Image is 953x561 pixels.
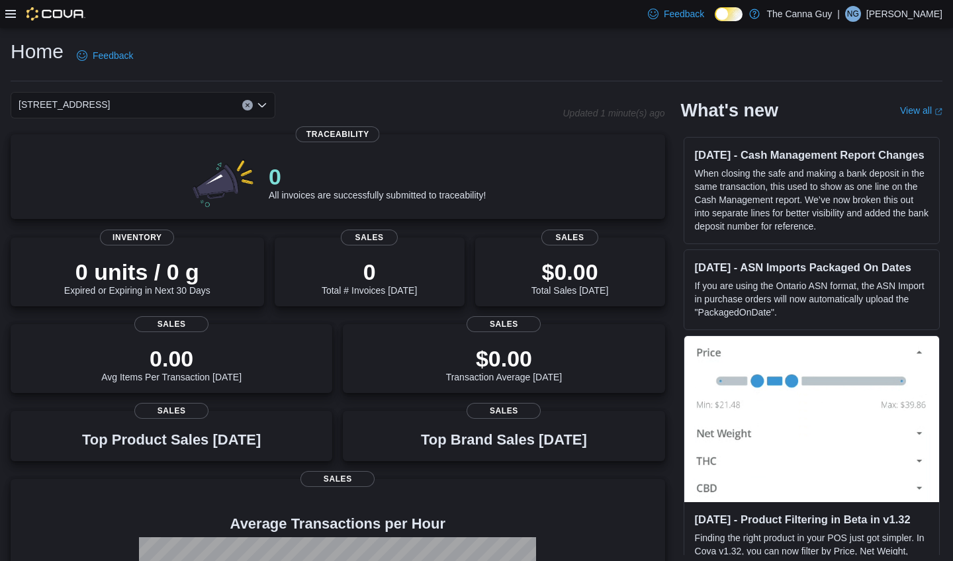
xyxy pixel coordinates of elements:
[541,230,598,245] span: Sales
[446,345,563,372] p: $0.00
[695,513,929,526] h3: [DATE] - Product Filtering in Beta in v1.32
[300,471,375,487] span: Sales
[531,259,608,285] p: $0.00
[845,6,861,22] div: Nick Grosso
[467,403,541,419] span: Sales
[563,108,664,118] p: Updated 1 minute(s) ago
[900,105,942,116] a: View allExternal link
[21,516,655,532] h4: Average Transactions per Hour
[715,7,743,21] input: Dark Mode
[531,259,608,296] div: Total Sales [DATE]
[82,432,261,448] h3: Top Product Sales [DATE]
[695,148,929,161] h3: [DATE] - Cash Management Report Changes
[242,100,253,110] button: Clear input
[934,108,942,116] svg: External link
[93,49,133,62] span: Feedback
[101,345,242,382] div: Avg Items Per Transaction [DATE]
[257,100,267,110] button: Open list of options
[189,155,258,208] img: 0
[421,432,587,448] h3: Top Brand Sales [DATE]
[11,38,64,65] h1: Home
[322,259,417,296] div: Total # Invoices [DATE]
[269,163,486,190] p: 0
[467,316,541,332] span: Sales
[643,1,709,27] a: Feedback
[866,6,942,22] p: [PERSON_NAME]
[446,345,563,382] div: Transaction Average [DATE]
[101,345,242,372] p: 0.00
[664,7,704,21] span: Feedback
[71,42,138,69] a: Feedback
[681,100,778,121] h2: What's new
[64,259,210,285] p: 0 units / 0 g
[695,279,929,319] p: If you are using the Ontario ASN format, the ASN Import in purchase orders will now automatically...
[847,6,859,22] span: NG
[19,97,110,112] span: [STREET_ADDRESS]
[64,259,210,296] div: Expired or Expiring in Next 30 Days
[695,261,929,274] h3: [DATE] - ASN Imports Packaged On Dates
[100,230,174,245] span: Inventory
[134,403,208,419] span: Sales
[134,316,208,332] span: Sales
[837,6,840,22] p: |
[269,163,486,200] div: All invoices are successfully submitted to traceability!
[296,126,380,142] span: Traceability
[695,167,929,233] p: When closing the safe and making a bank deposit in the same transaction, this used to show as one...
[322,259,417,285] p: 0
[26,7,85,21] img: Cova
[341,230,398,245] span: Sales
[766,6,832,22] p: The Canna Guy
